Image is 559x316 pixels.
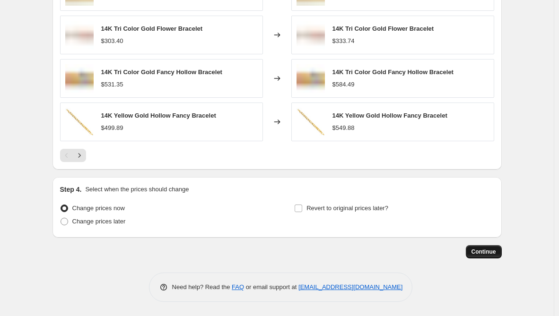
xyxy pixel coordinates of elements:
span: Continue [472,248,496,256]
img: LEWG9AB879_4afb2f32-2e9d-41b5-b937-25b564861cb1_80x.jpg [297,21,325,49]
span: Change prices later [72,218,126,225]
span: 14K Tri Color Gold Flower Bracelet [101,25,203,32]
div: $499.89 [101,123,123,133]
span: Change prices now [72,205,125,212]
p: Select when the prices should change [85,185,189,194]
div: $303.40 [101,36,123,46]
div: $531.35 [101,80,123,89]
div: $333.74 [332,36,355,46]
h2: Step 4. [60,185,82,194]
img: LEWG9AB587_a477cc39-3d53-4b9f-af89-757b3b28d1ca_80x.jpg [65,108,94,136]
div: $549.88 [332,123,355,133]
button: Next [73,149,86,162]
span: or email support at [244,283,298,290]
span: 14K Tri Color Gold Fancy Hollow Bracelet [101,68,222,76]
nav: Pagination [60,149,86,162]
span: 14K Yellow Gold Hollow Fancy Bracelet [332,112,447,119]
span: 14K Yellow Gold Hollow Fancy Bracelet [101,112,216,119]
img: LEWG9AB829_740812e5-515a-49dd-b6bf-2086b44c5e8d_80x.jpg [65,64,94,93]
button: Continue [466,245,502,258]
img: LEWG9AB879_4afb2f32-2e9d-41b5-b937-25b564861cb1_80x.jpg [65,21,94,49]
img: LEWG9AB587_a477cc39-3d53-4b9f-af89-757b3b28d1ca_80x.jpg [297,108,325,136]
div: $584.49 [332,80,355,89]
span: Need help? Read the [172,283,232,290]
span: Revert to original prices later? [306,205,388,212]
span: 14K Tri Color Gold Fancy Hollow Bracelet [332,68,454,76]
a: FAQ [232,283,244,290]
a: [EMAIL_ADDRESS][DOMAIN_NAME] [298,283,402,290]
span: 14K Tri Color Gold Flower Bracelet [332,25,434,32]
img: LEWG9AB829_740812e5-515a-49dd-b6bf-2086b44c5e8d_80x.jpg [297,64,325,93]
